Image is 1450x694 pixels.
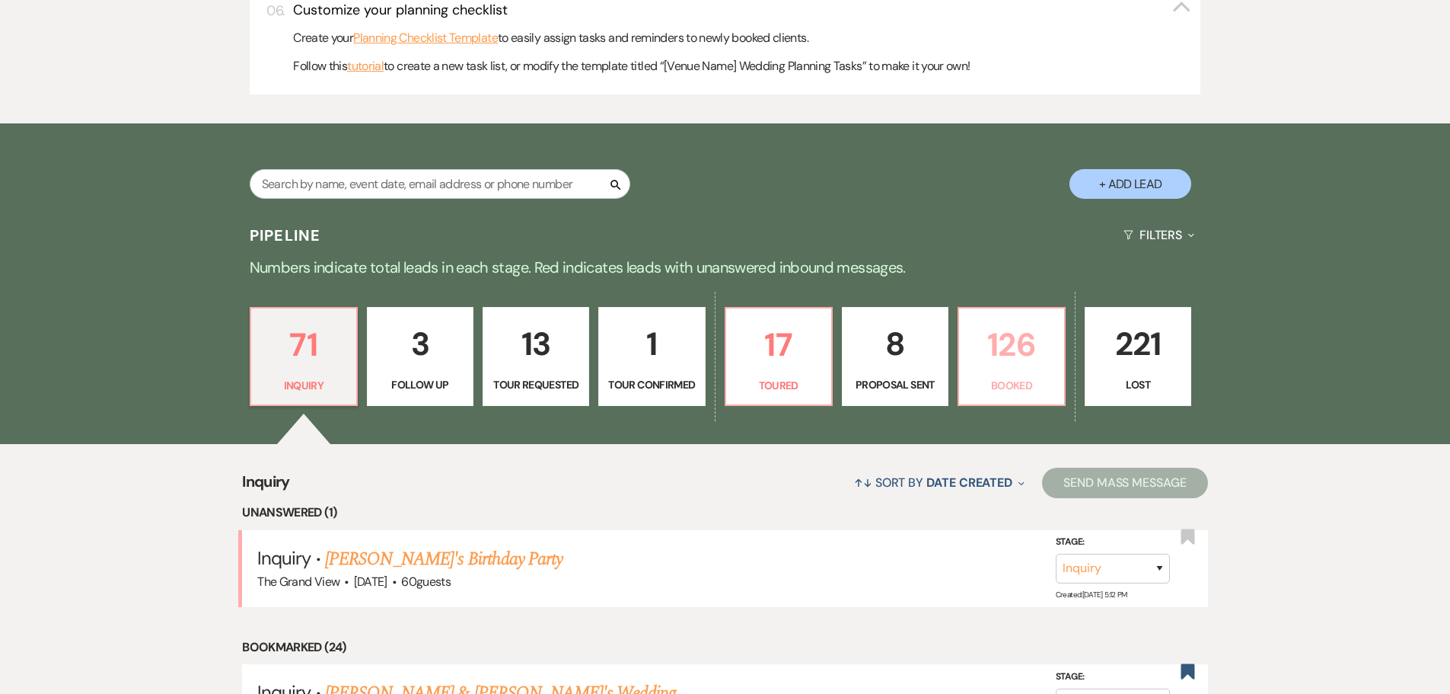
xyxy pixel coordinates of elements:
[242,503,1208,523] li: Unanswered (1)
[401,574,451,590] span: 60 guests
[293,56,1191,76] p: Follow this to create a new task list, or modify the template titled “[Venue Name] Wedding Planni...
[293,28,1191,48] p: Create your to easily assign tasks and reminders to newly booked clients.
[1056,590,1127,600] span: Created: [DATE] 5:12 PM
[492,376,579,393] p: Tour Requested
[293,1,508,20] h3: Customize your planning checklist
[854,475,872,491] span: ↑↓
[852,376,939,393] p: Proposal Sent
[598,307,705,406] a: 1Tour Confirmed
[1042,468,1208,498] button: Send Mass Message
[353,28,498,48] a: Planning Checklist Template
[735,319,822,370] p: 17
[260,319,347,370] p: 71
[852,318,939,369] p: 8
[968,377,1055,394] p: Booked
[242,638,1208,657] li: Bookmarked (24)
[1117,215,1200,255] button: Filters
[325,545,562,573] a: [PERSON_NAME]'s Birthday Party
[250,225,321,246] h3: Pipeline
[492,318,579,369] p: 13
[958,307,1066,406] a: 126Booked
[1085,307,1191,406] a: 221Lost
[725,307,833,406] a: 17Toured
[1056,534,1170,551] label: Stage:
[250,307,358,406] a: 71Inquiry
[377,318,464,369] p: 3
[1095,318,1181,369] p: 221
[608,318,695,369] p: 1
[367,307,473,406] a: 3Follow Up
[250,169,630,199] input: Search by name, event date, email address or phone number
[1069,169,1191,199] button: + Add Lead
[1095,376,1181,393] p: Lost
[354,574,387,590] span: [DATE]
[483,307,589,406] a: 13Tour Requested
[242,470,290,503] span: Inquiry
[735,377,822,394] p: Toured
[260,377,347,394] p: Inquiry
[177,255,1273,280] p: Numbers indicate total leads in each stage. Red indicates leads with unanswered inbound messages.
[257,546,311,570] span: Inquiry
[347,56,384,76] a: tutorial
[377,376,464,393] p: Follow Up
[257,574,339,590] span: The Grand View
[1056,669,1170,686] label: Stage:
[842,307,948,406] a: 8Proposal Sent
[968,319,1055,370] p: 126
[608,376,695,393] p: Tour Confirmed
[848,462,1031,503] button: Sort By Date Created
[293,1,1191,20] button: Customize your planning checklist
[926,475,1012,491] span: Date Created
